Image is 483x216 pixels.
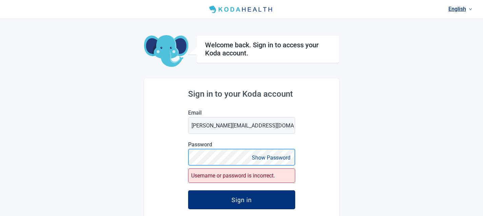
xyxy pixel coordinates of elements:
span: down [469,7,472,11]
button: Show Password [250,153,293,162]
img: Koda Elephant [144,35,188,68]
h2: Sign in to your Koda account [188,89,295,99]
div: Username or password is incorrect. [188,168,295,183]
div: Sign in [232,196,252,203]
h1: Welcome back. Sign in to access your Koda account. [205,41,331,57]
button: Sign in [188,190,295,209]
label: Email [188,110,295,116]
label: Password [188,141,295,148]
img: Koda Health [206,4,276,15]
a: Current language: English [446,3,475,15]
